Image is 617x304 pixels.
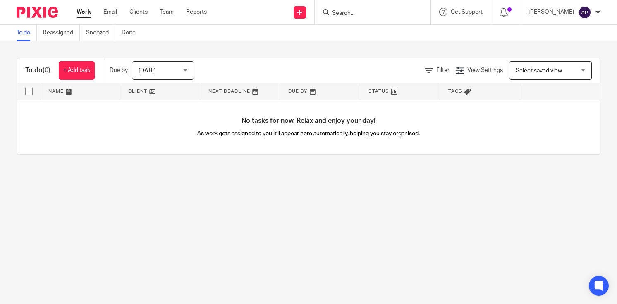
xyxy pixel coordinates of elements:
[77,8,91,16] a: Work
[163,129,454,138] p: As work gets assigned to you it'll appear here automatically, helping you stay organised.
[139,68,156,74] span: [DATE]
[43,67,50,74] span: (0)
[103,8,117,16] a: Email
[86,25,115,41] a: Snoozed
[578,6,591,19] img: svg%3E
[17,117,600,125] h4: No tasks for now. Relax and enjoy your day!
[186,8,207,16] a: Reports
[451,9,483,15] span: Get Support
[331,10,406,17] input: Search
[160,8,174,16] a: Team
[467,67,503,73] span: View Settings
[25,66,50,75] h1: To do
[43,25,80,41] a: Reassigned
[448,89,462,93] span: Tags
[122,25,142,41] a: Done
[59,61,95,80] a: + Add task
[110,66,128,74] p: Due by
[17,7,58,18] img: Pixie
[529,8,574,16] p: [PERSON_NAME]
[129,8,148,16] a: Clients
[516,68,562,74] span: Select saved view
[436,67,450,73] span: Filter
[17,25,37,41] a: To do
